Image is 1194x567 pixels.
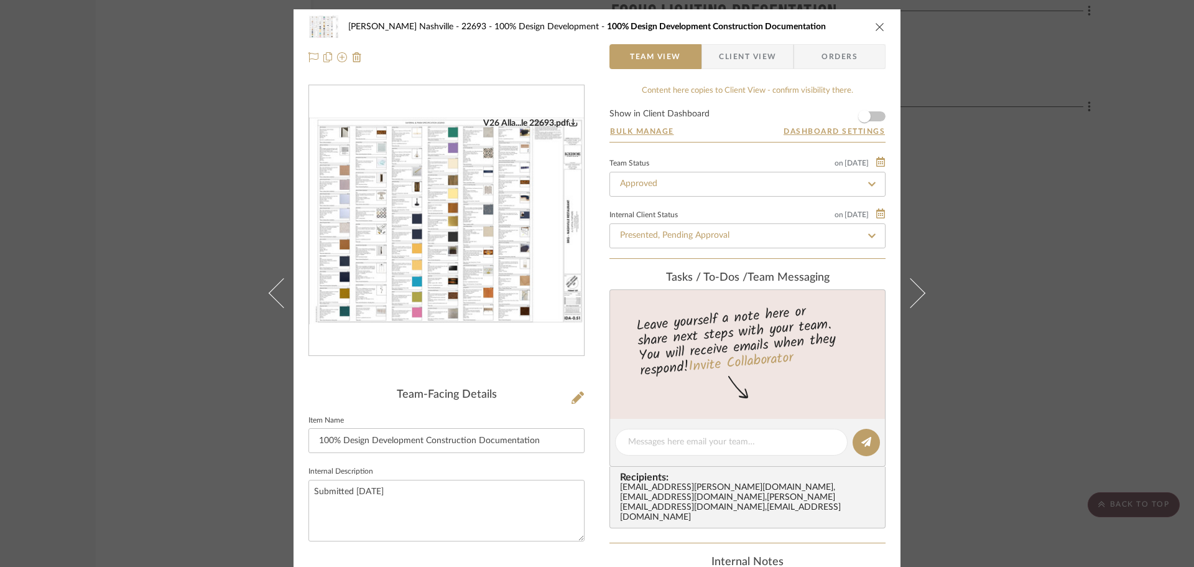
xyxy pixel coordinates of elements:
[308,14,338,39] img: b6f7feaa-e015-47e3-8a13-d9c08ef9ad03_48x40.jpg
[609,212,678,218] div: Internal Client Status
[620,472,880,483] span: Recipients:
[609,172,886,197] input: Type to Search…
[808,44,871,69] span: Orders
[609,85,886,97] div: Content here copies to Client View - confirm visibility there.
[607,22,826,31] span: 100% Design Development Construction Documentation
[609,271,886,285] div: team Messaging
[309,118,584,324] img: b6f7feaa-e015-47e3-8a13-d9c08ef9ad03_436x436.jpg
[483,118,578,129] div: V26 Alla...le 22693.pdf
[620,483,880,523] div: [EMAIL_ADDRESS][PERSON_NAME][DOMAIN_NAME] , [EMAIL_ADDRESS][DOMAIN_NAME] , [PERSON_NAME][EMAIL_AD...
[308,418,344,424] label: Item Name
[609,126,675,137] button: Bulk Manage
[835,159,843,167] span: on
[843,159,870,167] span: [DATE]
[308,469,373,475] label: Internal Description
[688,347,794,378] a: Invite Collaborator
[783,126,886,137] button: Dashboard Settings
[352,52,362,62] img: Remove from project
[630,44,681,69] span: Team View
[309,118,584,324] div: 0
[308,388,585,402] div: Team-Facing Details
[494,22,607,31] span: 100% Design Development
[843,210,870,219] span: [DATE]
[609,161,649,167] div: Team Status
[874,21,886,32] button: close
[835,211,843,218] span: on
[308,428,585,453] input: Enter Item Name
[719,44,776,69] span: Client View
[348,22,494,31] span: [PERSON_NAME] Nashville - 22693
[666,272,747,283] span: Tasks / To-Dos /
[608,298,887,382] div: Leave yourself a note here or share next steps with your team. You will receive emails when they ...
[609,223,886,248] input: Type to Search…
